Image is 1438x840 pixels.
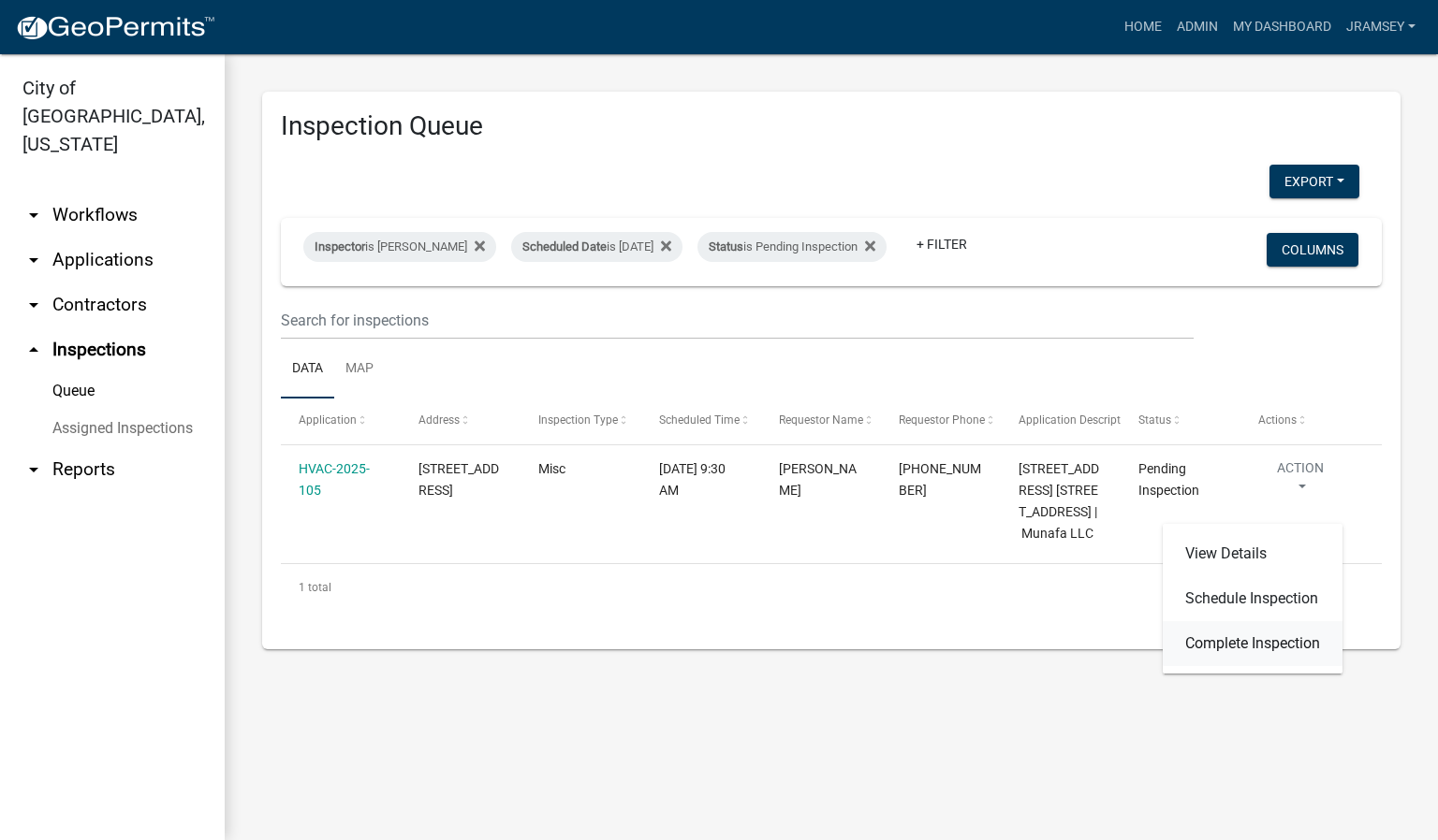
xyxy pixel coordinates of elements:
[281,398,401,443] datatable-header-cell: Application
[22,339,45,361] i: arrow_drop_up
[299,461,370,498] a: HVAC-2025-105
[779,461,857,498] span: MARTIN
[299,413,357,427] span: Application
[303,232,496,262] div: is [PERSON_NAME]
[418,461,499,498] span: 443-447 SPRING STREET
[22,294,45,316] i: arrow_drop_down
[899,461,981,498] span: 502-975-9526
[1169,9,1225,45] a: Admin
[899,413,985,427] span: Requestor Phone
[902,227,982,261] a: + Filter
[1240,398,1360,443] datatable-header-cell: Actions
[1267,233,1358,267] button: Columns
[315,239,365,253] span: Inspector
[640,398,760,443] datatable-header-cell: Scheduled Time
[1258,413,1297,427] span: Actions
[22,204,45,226] i: arrow_drop_down
[1121,398,1240,443] datatable-header-cell: Status
[1163,531,1343,576] a: View Details
[281,110,1382,142] h3: Inspection Queue
[881,398,1001,443] datatable-header-cell: Requestor Phone
[760,398,880,443] datatable-header-cell: Requestor Name
[22,249,45,271] i: arrow_drop_down
[522,239,607,253] span: Scheduled Date
[281,301,1194,340] input: Search for inspections
[401,398,521,443] datatable-header-cell: Address
[709,239,743,253] span: Status
[1258,458,1343,505] button: Action
[1339,9,1423,45] a: jramsey
[1019,413,1137,427] span: Application Description
[1138,461,1199,498] span: Pending Inspection
[1163,621,1343,666] a: Complete Inspection
[281,564,1382,611] div: 1 total
[779,413,863,427] span: Requestor Name
[418,413,460,427] span: Address
[659,458,743,501] div: [DATE] 9:30 AM
[1163,524,1343,673] div: Action
[1117,9,1169,45] a: Home
[511,232,682,262] div: is [DATE]
[1163,576,1343,621] a: Schedule Inspection
[1269,165,1359,198] button: Export
[281,340,334,399] a: Data
[1001,398,1121,443] datatable-header-cell: Application Description
[538,413,618,427] span: Inspection Type
[1019,461,1099,540] span: 443-447 SPRING STREET 443 Spring Street | Munafa LLC
[697,232,887,262] div: is Pending Inspection
[1138,413,1171,427] span: Status
[659,413,740,427] span: Scheduled Time
[538,461,565,476] span: Misc
[334,340,385,399] a: Map
[22,458,45,481] i: arrow_drop_down
[1225,9,1339,45] a: My Dashboard
[521,398,640,443] datatable-header-cell: Inspection Type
